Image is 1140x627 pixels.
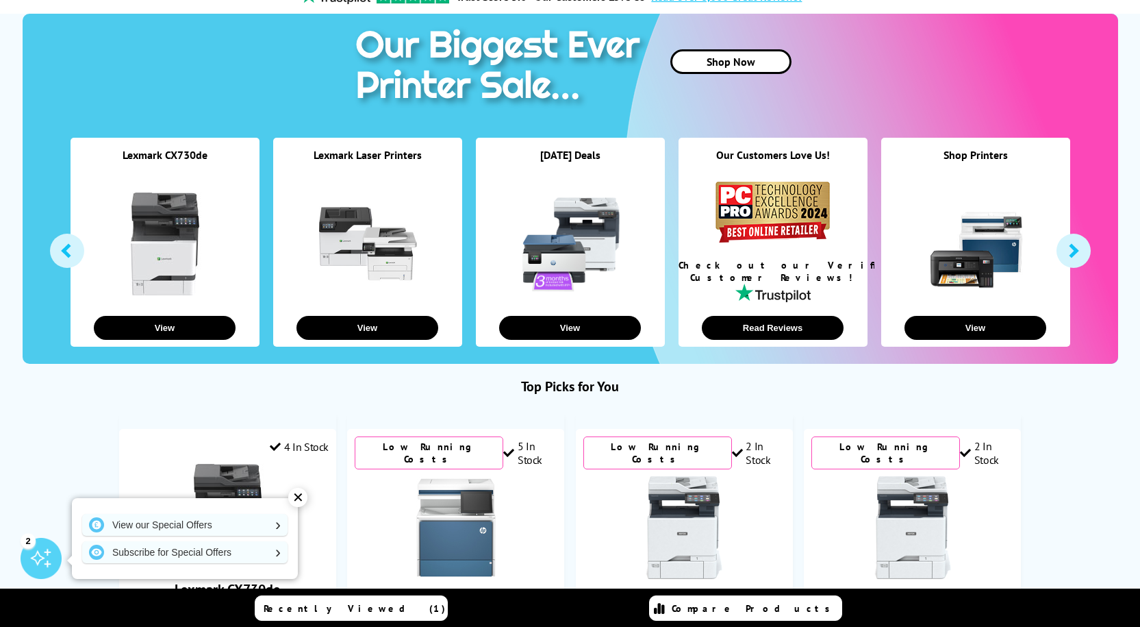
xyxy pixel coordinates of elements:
[94,316,236,340] button: View
[670,49,791,74] a: Shop Now
[633,476,735,579] img: Xerox VersaLink C625
[175,580,280,598] a: Lexmark CX730de
[702,316,844,340] button: Read Reviews
[499,316,641,340] button: View
[314,148,422,162] a: Lexmark Laser Printers
[881,148,1070,179] div: Shop Printers
[503,439,557,467] div: 5 In Stock
[176,464,279,567] img: Lexmark CX730de
[405,476,507,579] img: HP Color LaserJet Enterprise MFP 5800dn
[82,541,288,563] a: Subscribe for Special Offers
[672,602,837,615] span: Compare Products
[264,602,446,615] span: Recently Viewed (1)
[633,568,735,582] a: Xerox VersaLink C625
[861,568,964,582] a: Xerox VersaLink C625W
[861,476,964,579] img: Xerox VersaLink C625W
[355,437,503,469] div: Low Running Costs
[904,316,1046,340] button: View
[679,259,867,284] div: Check out our Verified Customer Reviews!
[255,595,448,621] a: Recently Viewed (1)
[21,533,36,548] div: 2
[296,316,438,340] button: View
[288,488,307,507] div: ✕
[123,148,207,162] a: Lexmark CX730de
[649,595,842,621] a: Compare Products
[82,514,288,536] a: View our Special Offers
[405,568,507,582] a: HP Color LaserJet Enterprise MFP 5800dn
[960,439,1013,467] div: 2 In Stock
[476,148,665,179] div: [DATE] Deals
[679,148,867,179] div: Our Customers Love Us!
[583,437,732,469] div: Low Running Costs
[349,14,654,121] img: printer sale
[732,439,785,467] div: 2 In Stock
[270,440,329,454] div: 4 In Stock
[811,437,960,469] div: Low Running Costs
